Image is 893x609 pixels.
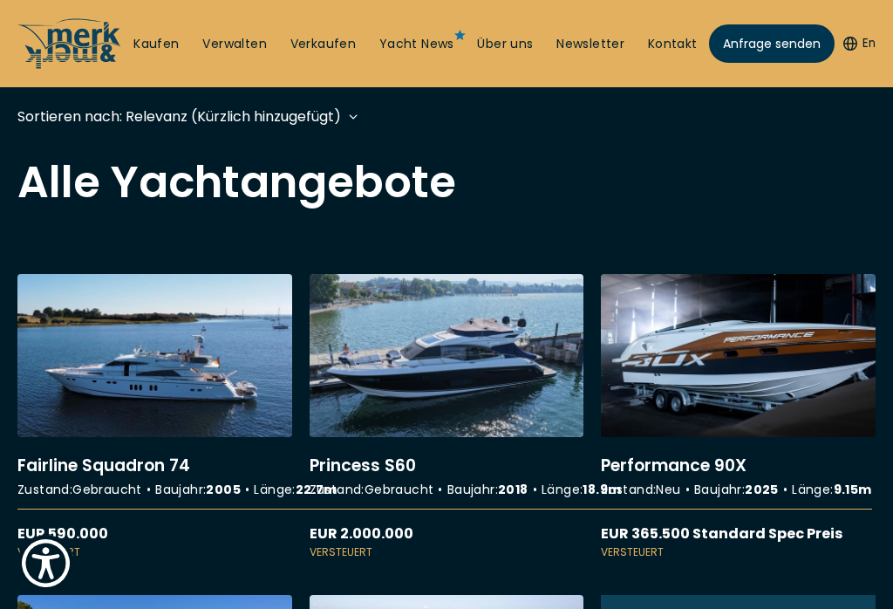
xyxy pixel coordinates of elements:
[709,24,835,63] a: Anfrage senden
[17,274,292,560] a: More details aboutFairline Squadron 74
[723,35,821,53] span: Anfrage senden
[601,274,876,560] a: More details aboutPerformance 90X
[310,274,584,560] a: More details aboutPrincess S60
[133,36,179,53] a: Kaufen
[556,36,624,53] a: Newsletter
[290,36,357,53] a: Verkaufen
[296,481,337,498] strong: 22.7 m
[17,535,74,592] button: Show Accessibility Preferences
[254,481,337,498] span: Länge :
[477,36,533,53] a: Über uns
[17,161,876,204] h2: Alle Yachtangebote
[17,106,341,127] div: Sortieren nach: Relevanz (Kürzlich hinzugefügt)
[843,35,876,52] button: En
[202,36,267,53] a: Verwalten
[379,36,454,53] a: Yacht News
[648,36,698,53] a: Kontakt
